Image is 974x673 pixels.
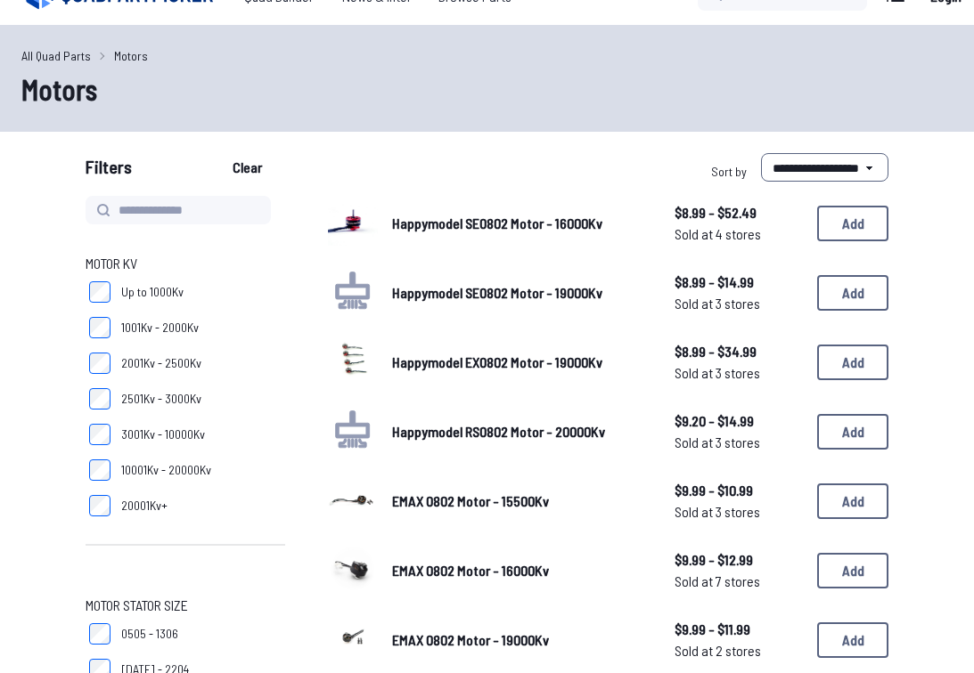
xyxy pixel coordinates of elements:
span: $9.99 - $10.99 [675,480,803,501]
input: 10001Kv - 20000Kv [89,459,110,481]
img: image [328,612,378,662]
button: Add [817,414,888,450]
a: image [328,474,378,529]
span: Sold at 3 stores [675,501,803,523]
span: Sold at 7 stores [675,571,803,592]
span: Sold at 3 stores [675,362,803,384]
a: EMAX 0802 Motor - 15500Kv [392,491,646,512]
span: Happymodel SE0802 Motor - 19000Kv [392,284,602,301]
a: image [328,196,378,251]
input: 2501Kv - 3000Kv [89,388,110,409]
input: 0505 - 1306 [89,623,110,645]
span: Happymodel SE0802 Motor - 16000Kv [392,215,602,231]
span: Filters [86,153,132,189]
span: $9.99 - $12.99 [675,549,803,571]
span: 1001Kv - 2000Kv [121,319,199,336]
span: $8.99 - $14.99 [675,272,803,293]
a: All Quad Parts [21,46,91,65]
span: EMAX 0802 Motor - 16000Kv [392,562,549,579]
input: 20001Kv+ [89,495,110,516]
span: Sold at 3 stores [675,432,803,453]
span: Sold at 4 stores [675,223,803,245]
h1: Motors [21,68,953,110]
span: Happymodel EX0802 Motor - 19000Kv [392,353,602,370]
span: $8.99 - $52.49 [675,202,803,223]
a: image [328,543,378,598]
span: Sold at 2 stores [675,640,803,661]
span: 10001Kv - 20000Kv [121,461,211,479]
span: 0505 - 1306 [121,625,178,643]
a: Happymodel RS0802 Motor - 20000Kv [392,421,646,442]
button: Add [817,275,888,311]
button: Add [817,206,888,241]
a: Happymodel SE0802 Motor - 19000Kv [392,282,646,304]
button: Add [817,622,888,658]
span: Happymodel RS0802 Motor - 20000Kv [392,423,605,440]
img: image [328,196,378,246]
span: $8.99 - $34.99 [675,341,803,362]
button: Add [817,483,888,519]
span: 2001Kv - 2500Kv [121,354,201,372]
a: image [328,335,378,390]
span: Sort by [711,164,747,179]
span: $9.20 - $14.99 [675,410,803,432]
input: 1001Kv - 2000Kv [89,317,110,338]
img: image [328,335,378,385]
span: 2501Kv - 3000Kv [121,390,201,408]
span: EMAX 0802 Motor - 15500Kv [392,492,549,509]
a: Motors [114,46,148,65]
a: Happymodel SE0802 Motor - 16000Kv [392,213,646,234]
a: EMAX 0802 Motor - 19000Kv [392,629,646,651]
span: Up to 1000Kv [121,283,184,301]
span: 3001Kv - 10000Kv [121,426,205,443]
button: Add [817,553,888,588]
span: Motor KV [86,253,137,274]
span: Sold at 3 stores [675,293,803,314]
button: Clear [217,153,277,182]
a: Happymodel EX0802 Motor - 19000Kv [392,352,646,373]
input: Up to 1000Kv [89,281,110,303]
input: 3001Kv - 10000Kv [89,424,110,445]
img: image [328,543,378,593]
span: EMAX 0802 Motor - 19000Kv [392,631,549,648]
span: $9.99 - $11.99 [675,619,803,640]
a: image [328,612,378,668]
a: EMAX 0802 Motor - 16000Kv [392,560,646,581]
span: Motor Stator Size [86,595,188,616]
input: 2001Kv - 2500Kv [89,353,110,374]
img: image [328,474,378,523]
select: Sort by [761,153,888,182]
span: 20001Kv+ [121,497,168,515]
button: Add [817,345,888,380]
